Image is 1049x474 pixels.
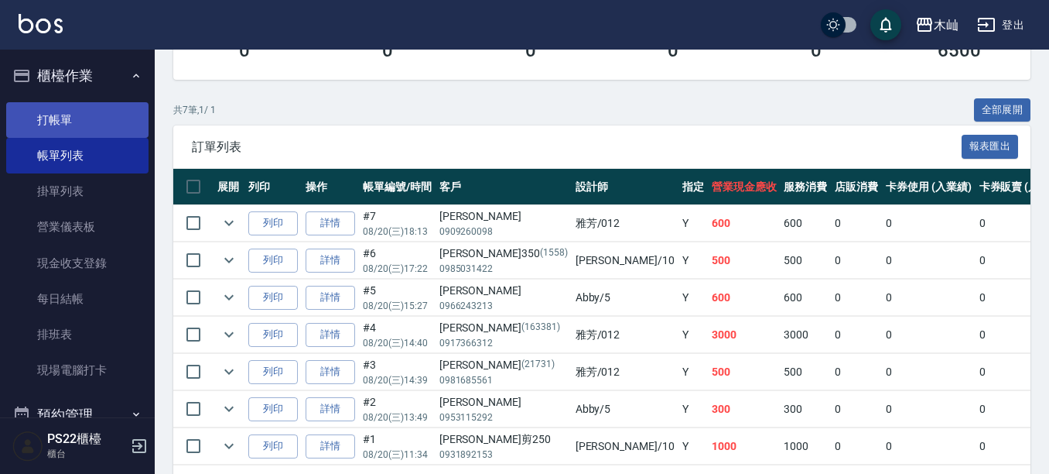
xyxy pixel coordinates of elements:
td: 0 [831,280,882,316]
td: 0 [831,205,882,242]
p: 0985031422 [439,262,568,276]
p: 共 7 筆, 1 / 1 [173,103,216,117]
td: 0 [831,391,882,428]
button: 預約管理 [6,395,149,435]
a: 每日結帳 [6,281,149,317]
td: Y [678,205,708,242]
button: expand row [217,397,241,421]
td: 300 [780,391,831,428]
button: expand row [217,434,241,458]
p: 08/20 (三) 14:40 [363,336,432,350]
a: 現金收支登錄 [6,246,149,281]
div: [PERSON_NAME] [439,320,568,336]
p: 0917366312 [439,336,568,350]
p: 櫃台 [47,447,126,461]
td: 300 [708,391,781,428]
a: 詳情 [306,360,355,384]
p: (1558) [540,246,568,262]
td: 0 [882,428,976,465]
a: 詳情 [306,286,355,310]
td: Abby /5 [572,280,678,316]
h3: 0 [811,39,822,61]
td: 0 [882,391,976,428]
td: [PERSON_NAME] /10 [572,242,678,279]
td: 雅芳 /012 [572,205,678,242]
button: 列印 [248,249,298,273]
td: 3000 [780,317,831,353]
td: 1000 [708,428,781,465]
a: 排班表 [6,317,149,352]
td: 0 [831,428,882,465]
p: 0931892153 [439,448,568,462]
p: 08/20 (三) 14:39 [363,373,432,387]
button: 報表匯出 [962,135,1019,159]
p: 0909260098 [439,225,568,239]
a: 打帳單 [6,102,149,138]
h3: 0 [668,39,678,61]
td: #2 [359,391,436,428]
a: 掛單列表 [6,173,149,209]
div: [PERSON_NAME]350 [439,246,568,262]
div: 木屾 [934,15,958,35]
td: 0 [882,280,976,316]
p: 08/20 (三) 11:34 [363,448,432,462]
img: Person [12,431,43,462]
button: 木屾 [909,9,965,41]
td: Abby /5 [572,391,678,428]
div: [PERSON_NAME]剪250 [439,431,568,448]
a: 現場電腦打卡 [6,352,149,388]
th: 卡券使用 (入業績) [882,169,976,205]
h3: 0 [525,39,536,61]
h3: 0 [239,39,250,61]
img: Logo [19,14,63,33]
a: 詳情 [306,397,355,421]
h5: PS22櫃檯 [47,431,126,447]
button: 列印 [248,286,298,310]
button: 櫃檯作業 [6,56,149,96]
div: [PERSON_NAME] [439,357,568,373]
button: 登出 [971,11,1030,39]
p: 08/20 (三) 17:22 [363,262,432,276]
td: Y [678,428,708,465]
p: 08/20 (三) 15:27 [363,299,432,313]
td: 3000 [708,317,781,353]
td: #6 [359,242,436,279]
a: 詳情 [306,323,355,347]
p: 08/20 (三) 13:49 [363,410,432,424]
th: 帳單編號/時間 [359,169,436,205]
th: 列印 [244,169,302,205]
button: 列印 [248,211,298,235]
td: #5 [359,280,436,316]
td: 1000 [780,428,831,465]
p: 08/20 (三) 18:13 [363,225,432,239]
td: 600 [780,205,831,242]
th: 操作 [302,169,359,205]
button: 列印 [248,360,298,384]
td: 0 [831,317,882,353]
div: [PERSON_NAME] [439,208,568,225]
p: (163381) [521,320,560,336]
button: 列印 [248,434,298,459]
th: 指定 [678,169,708,205]
td: #4 [359,317,436,353]
td: Y [678,354,708,390]
td: Y [678,317,708,353]
td: #3 [359,354,436,390]
td: 600 [708,280,781,316]
td: 雅芳 /012 [572,317,678,353]
td: 600 [780,280,831,316]
a: 詳情 [306,249,355,273]
th: 店販消費 [831,169,882,205]
td: #1 [359,428,436,465]
th: 設計師 [572,169,678,205]
p: 0981685561 [439,373,568,387]
button: expand row [217,211,241,235]
a: 帳單列表 [6,138,149,173]
td: #7 [359,205,436,242]
button: expand row [217,249,241,272]
td: 600 [708,205,781,242]
td: 0 [831,242,882,279]
a: 詳情 [306,434,355,459]
button: 全部展開 [974,98,1031,122]
th: 客戶 [436,169,572,205]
